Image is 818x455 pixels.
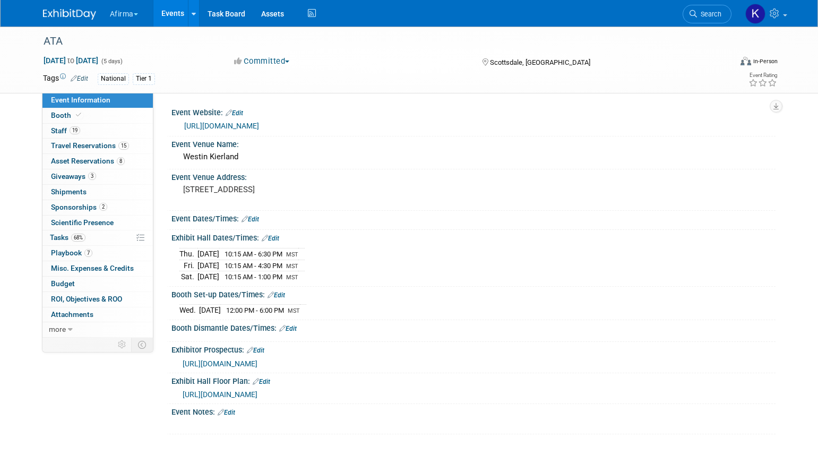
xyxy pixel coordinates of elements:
[247,347,264,354] a: Edit
[745,4,765,24] img: Keirsten Davis
[42,93,153,108] a: Event Information
[199,305,221,316] td: [DATE]
[71,234,85,242] span: 68%
[171,230,776,244] div: Exhibit Hall Dates/Times:
[66,56,76,65] span: to
[42,169,153,184] a: Giveaways3
[171,136,776,150] div: Event Venue Name:
[218,409,235,416] a: Edit
[51,295,122,303] span: ROI, Objectives & ROO
[262,235,279,242] a: Edit
[42,154,153,169] a: Asset Reservations8
[748,73,777,78] div: Event Rating
[179,271,197,282] td: Sat.
[226,306,284,314] span: 12:00 PM - 6:00 PM
[42,216,153,230] a: Scientific Presence
[51,111,83,119] span: Booth
[179,149,768,165] div: Westin Kierland
[171,404,776,418] div: Event Notes:
[171,320,776,334] div: Booth Dismantle Dates/Times:
[42,108,153,123] a: Booth
[117,157,125,165] span: 8
[51,96,110,104] span: Event Information
[71,75,88,82] a: Edit
[43,56,99,65] span: [DATE] [DATE]
[183,185,411,194] pre: [STREET_ADDRESS]
[51,126,80,135] span: Staff
[133,73,155,84] div: Tier 1
[753,57,778,65] div: In-Person
[268,291,285,299] a: Edit
[51,279,75,288] span: Budget
[42,230,153,245] a: Tasks68%
[51,203,107,211] span: Sponsorships
[42,261,153,276] a: Misc. Expenses & Credits
[230,56,294,67] button: Committed
[286,263,298,270] span: MST
[42,185,153,200] a: Shipments
[179,260,197,271] td: Fri.
[490,58,590,66] span: Scottsdale, [GEOGRAPHIC_DATA]
[279,325,297,332] a: Edit
[179,305,199,316] td: Wed.
[51,218,114,227] span: Scientific Presence
[171,105,776,118] div: Event Website:
[697,10,721,18] span: Search
[43,73,88,85] td: Tags
[242,216,259,223] a: Edit
[51,157,125,165] span: Asset Reservations
[42,200,153,215] a: Sponsorships2
[99,203,107,211] span: 2
[50,233,85,242] span: Tasks
[51,248,92,257] span: Playbook
[51,141,129,150] span: Travel Reservations
[171,211,776,225] div: Event Dates/Times:
[42,307,153,322] a: Attachments
[197,271,219,282] td: [DATE]
[197,248,219,260] td: [DATE]
[683,5,731,23] a: Search
[131,338,153,351] td: Toggle Event Tabs
[669,55,778,71] div: Event Format
[40,32,716,51] div: ATA
[43,9,96,20] img: ExhibitDay
[171,342,776,356] div: Exhibitor Prospectus:
[42,277,153,291] a: Budget
[286,274,298,281] span: MST
[225,250,282,258] span: 10:15 AM - 6:30 PM
[70,126,80,134] span: 19
[225,273,282,281] span: 10:15 AM - 1:00 PM
[253,378,270,385] a: Edit
[84,249,92,257] span: 7
[225,262,282,270] span: 10:15 AM - 4:30 PM
[118,142,129,150] span: 15
[98,73,129,84] div: National
[51,187,87,196] span: Shipments
[171,373,776,387] div: Exhibit Hall Floor Plan:
[42,139,153,153] a: Travel Reservations15
[171,169,776,183] div: Event Venue Address:
[184,122,259,130] a: [URL][DOMAIN_NAME]
[51,264,134,272] span: Misc. Expenses & Credits
[183,390,257,399] a: [URL][DOMAIN_NAME]
[51,172,96,181] span: Giveaways
[88,172,96,180] span: 3
[197,260,219,271] td: [DATE]
[183,359,257,368] a: [URL][DOMAIN_NAME]
[42,246,153,261] a: Playbook7
[49,325,66,333] span: more
[113,338,132,351] td: Personalize Event Tab Strip
[100,58,123,65] span: (5 days)
[288,307,300,314] span: MST
[76,112,81,118] i: Booth reservation complete
[179,248,197,260] td: Thu.
[51,310,93,319] span: Attachments
[740,57,751,65] img: Format-Inperson.png
[42,124,153,139] a: Staff19
[42,322,153,337] a: more
[171,287,776,301] div: Booth Set-up Dates/Times:
[226,109,243,117] a: Edit
[286,251,298,258] span: MST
